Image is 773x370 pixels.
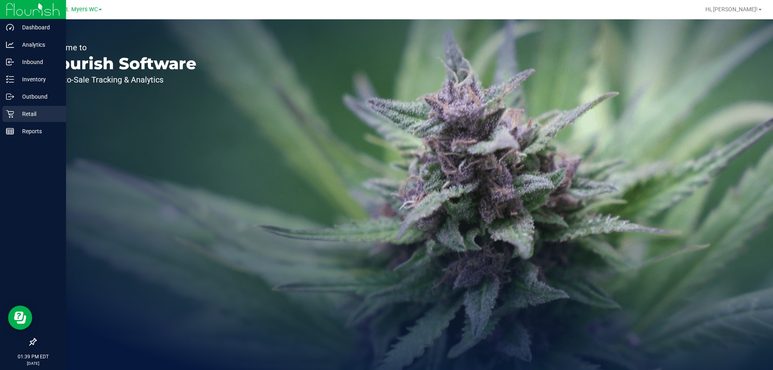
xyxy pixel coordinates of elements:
[4,360,62,366] p: [DATE]
[6,23,14,31] inline-svg: Dashboard
[6,58,14,66] inline-svg: Inbound
[705,6,758,12] span: Hi, [PERSON_NAME]!
[14,126,62,136] p: Reports
[14,74,62,84] p: Inventory
[63,6,98,13] span: Ft. Myers WC
[6,93,14,101] inline-svg: Outbound
[43,43,196,52] p: Welcome to
[14,23,62,32] p: Dashboard
[6,110,14,118] inline-svg: Retail
[6,41,14,49] inline-svg: Analytics
[14,57,62,67] p: Inbound
[14,92,62,101] p: Outbound
[4,353,62,360] p: 01:39 PM EDT
[8,306,32,330] iframe: Resource center
[6,127,14,135] inline-svg: Reports
[43,56,196,72] p: Flourish Software
[14,40,62,50] p: Analytics
[43,76,196,84] p: Seed-to-Sale Tracking & Analytics
[6,75,14,83] inline-svg: Inventory
[14,109,62,119] p: Retail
